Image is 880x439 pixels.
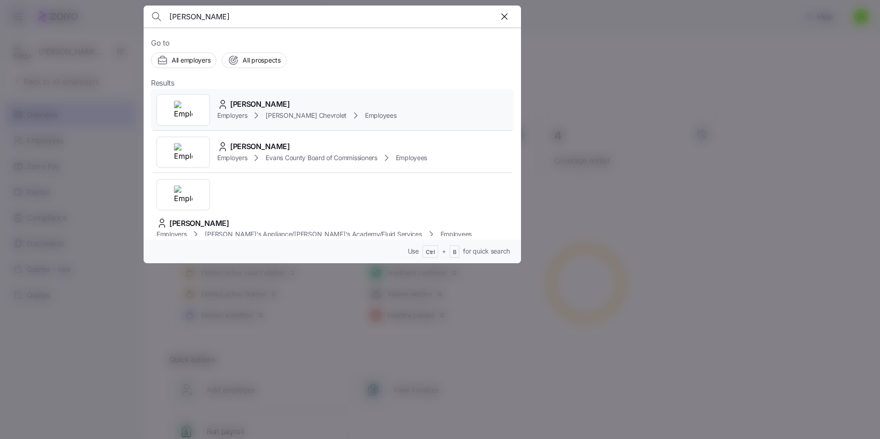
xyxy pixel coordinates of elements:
[365,111,396,120] span: Employees
[396,153,427,162] span: Employees
[169,218,229,229] span: [PERSON_NAME]
[151,37,514,49] span: Go to
[442,247,446,256] span: +
[266,153,377,162] span: Evans County Board of Commissioners
[440,230,472,239] span: Employees
[230,98,290,110] span: [PERSON_NAME]
[151,52,216,68] button: All employers
[174,101,192,119] img: Employer logo
[174,143,192,162] img: Employer logo
[151,77,174,89] span: Results
[205,230,422,239] span: [PERSON_NAME]'s Appliance/[PERSON_NAME]'s Academy/Fluid Services
[426,248,435,256] span: Ctrl
[174,185,192,204] img: Employer logo
[243,56,280,65] span: All prospects
[217,111,247,120] span: Employers
[453,248,457,256] span: B
[172,56,210,65] span: All employers
[230,141,290,152] span: [PERSON_NAME]
[156,230,186,239] span: Employers
[463,247,510,256] span: for quick search
[222,52,286,68] button: All prospects
[266,111,347,120] span: [PERSON_NAME] Chevrolet
[408,247,419,256] span: Use
[217,153,247,162] span: Employers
